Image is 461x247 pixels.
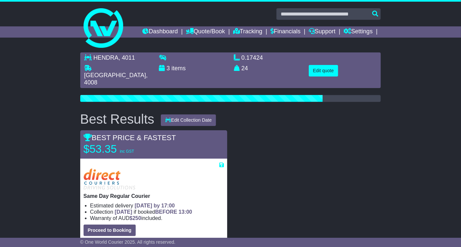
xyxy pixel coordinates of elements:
[161,114,216,126] button: Edit Collection Date
[309,65,338,77] button: Edit quote
[132,215,141,221] span: 250
[84,142,166,156] p: $53.35
[84,169,135,190] img: Direct: Same Day Regular Courier
[80,239,176,245] span: © One World Courier 2025. All rights reserved.
[166,65,170,72] span: 3
[119,54,135,61] span: , 4011
[129,215,141,221] span: $
[233,26,262,38] a: Tracking
[309,26,336,38] a: Support
[90,202,224,209] li: Estimated delivery
[84,225,136,236] button: Proceed to Booking
[84,72,146,78] span: [GEOGRAPHIC_DATA]
[77,112,158,126] div: Best Results
[179,209,192,215] span: 13:00
[120,149,134,154] span: inc GST
[186,26,225,38] a: Quote/Book
[115,209,132,215] span: [DATE]
[135,203,175,208] span: [DATE] by 17:00
[241,65,248,72] span: 24
[93,54,119,61] span: HENDRA
[84,72,148,86] span: , 4008
[344,26,373,38] a: Settings
[270,26,301,38] a: Financials
[241,54,263,61] span: 0.17424
[142,26,178,38] a: Dashboard
[84,193,224,199] p: Same Day Regular Courier
[84,134,176,142] span: BEST PRICE & FASTEST
[155,209,177,215] span: BEFORE
[115,209,192,215] span: if booked
[90,215,224,221] li: Warranty of AUD included.
[171,65,186,72] span: items
[90,209,224,215] li: Collection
